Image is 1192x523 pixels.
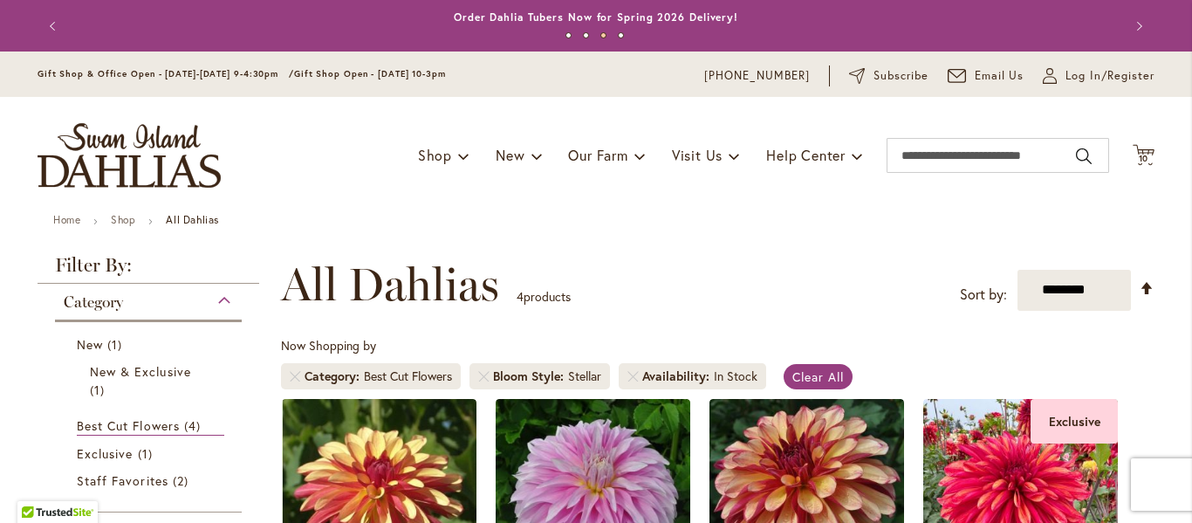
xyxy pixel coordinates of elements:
[77,336,103,353] span: New
[38,9,72,44] button: Previous
[618,32,624,38] button: 4 of 4
[418,146,452,164] span: Shop
[1133,144,1154,168] button: 10
[704,67,810,85] a: [PHONE_NUMBER]
[184,416,205,435] span: 4
[1120,9,1154,44] button: Next
[1031,399,1118,444] div: Exclusive
[568,146,627,164] span: Our Farm
[77,471,224,490] a: Staff Favorites
[77,444,224,463] a: Exclusive
[792,368,844,385] span: Clear All
[13,461,62,510] iframe: Launch Accessibility Center
[1065,67,1154,85] span: Log In/Register
[173,471,193,490] span: 2
[77,417,180,434] span: Best Cut Flowers
[1043,67,1154,85] a: Log In/Register
[478,371,489,382] a: Remove Bloom Style Stellar
[77,416,224,436] a: Best Cut Flowers
[77,335,224,354] a: New
[565,32,572,38] button: 1 of 4
[38,68,294,79] span: Gift Shop & Office Open - [DATE]-[DATE] 9-4:30pm /
[568,368,601,385] div: Stellar
[38,123,221,188] a: store logo
[873,67,928,85] span: Subscribe
[64,292,123,312] span: Category
[305,368,364,385] span: Category
[714,368,757,385] div: In Stock
[53,213,80,226] a: Home
[583,32,589,38] button: 2 of 4
[90,362,211,399] a: New &amp; Exclusive
[281,337,376,354] span: Now Shopping by
[948,67,1024,85] a: Email Us
[166,213,219,226] strong: All Dahlias
[960,279,1007,311] label: Sort by:
[496,146,524,164] span: New
[90,363,191,380] span: New & Exclusive
[290,371,300,382] a: Remove Category Best Cut Flowers
[111,213,135,226] a: Shop
[77,472,168,489] span: Staff Favorites
[138,444,157,463] span: 1
[364,368,452,385] div: Best Cut Flowers
[975,67,1024,85] span: Email Us
[672,146,723,164] span: Visit Us
[517,288,524,305] span: 4
[294,68,446,79] span: Gift Shop Open - [DATE] 10-3pm
[107,335,127,354] span: 1
[627,371,638,382] a: Remove Availability In Stock
[766,146,846,164] span: Help Center
[849,67,928,85] a: Subscribe
[642,368,714,385] span: Availability
[784,364,853,389] a: Clear All
[600,32,606,38] button: 3 of 4
[517,283,571,311] p: products
[77,445,133,462] span: Exclusive
[1139,153,1149,164] span: 10
[493,368,568,385] span: Bloom Style
[38,256,259,284] strong: Filter By:
[281,258,499,311] span: All Dahlias
[90,381,109,399] span: 1
[454,10,738,24] a: Order Dahlia Tubers Now for Spring 2026 Delivery!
